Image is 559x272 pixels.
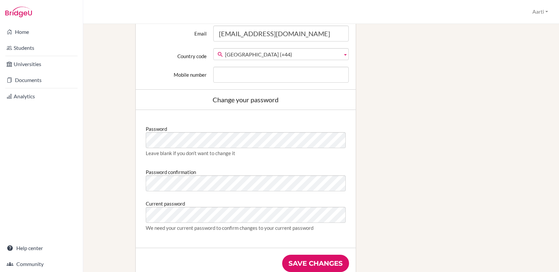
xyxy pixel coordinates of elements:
img: Bridge-U [5,7,32,17]
div: Leave blank if you don’t want to change it [146,150,346,156]
a: Home [1,25,82,39]
label: Password [146,123,167,132]
label: Current password [146,198,185,207]
div: Change your password [142,96,349,103]
div: We need your current password to confirm changes to your current password [146,225,346,231]
a: Students [1,41,82,54]
span: [GEOGRAPHIC_DATA] (+44) [225,48,340,60]
label: Country code [139,48,210,59]
input: Save changes [282,255,349,272]
a: Analytics [1,90,82,103]
a: Documents [1,73,82,87]
a: Community [1,257,82,271]
label: Email [139,26,210,37]
a: Help center [1,241,82,255]
a: Universities [1,57,82,71]
label: Mobile number [139,67,210,78]
label: Password confirmation [146,166,196,175]
button: Aarti [529,6,551,18]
